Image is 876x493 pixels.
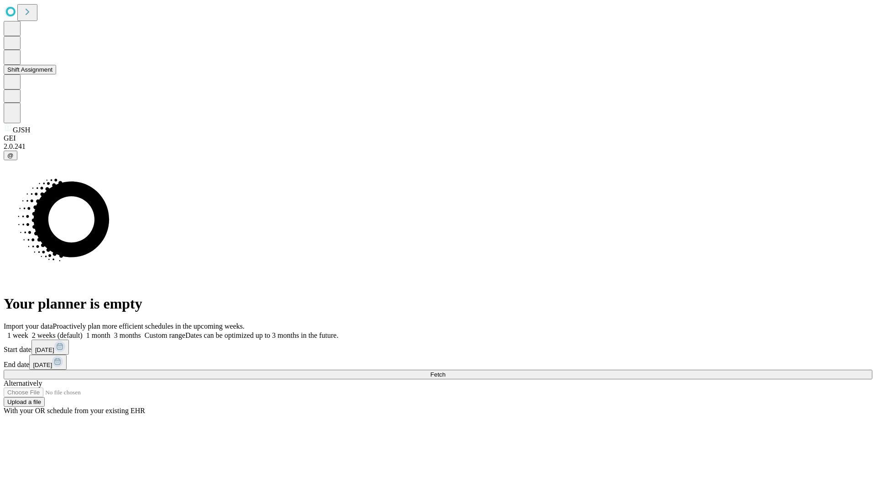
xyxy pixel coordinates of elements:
[4,134,872,142] div: GEI
[86,331,110,339] span: 1 month
[31,340,69,355] button: [DATE]
[29,355,67,370] button: [DATE]
[4,397,45,407] button: Upload a file
[185,331,338,339] span: Dates can be optimized up to 3 months in the future.
[4,379,42,387] span: Alternatively
[4,295,872,312] h1: Your planner is empty
[4,142,872,151] div: 2.0.241
[7,331,28,339] span: 1 week
[33,362,52,368] span: [DATE]
[32,331,83,339] span: 2 weeks (default)
[4,322,53,330] span: Import your data
[114,331,141,339] span: 3 months
[4,407,145,414] span: With your OR schedule from your existing EHR
[4,355,872,370] div: End date
[7,152,14,159] span: @
[35,346,54,353] span: [DATE]
[53,322,245,330] span: Proactively plan more efficient schedules in the upcoming weeks.
[4,370,872,379] button: Fetch
[4,65,56,74] button: Shift Assignment
[145,331,185,339] span: Custom range
[13,126,30,134] span: GJSH
[4,151,17,160] button: @
[4,340,872,355] div: Start date
[430,371,445,378] span: Fetch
